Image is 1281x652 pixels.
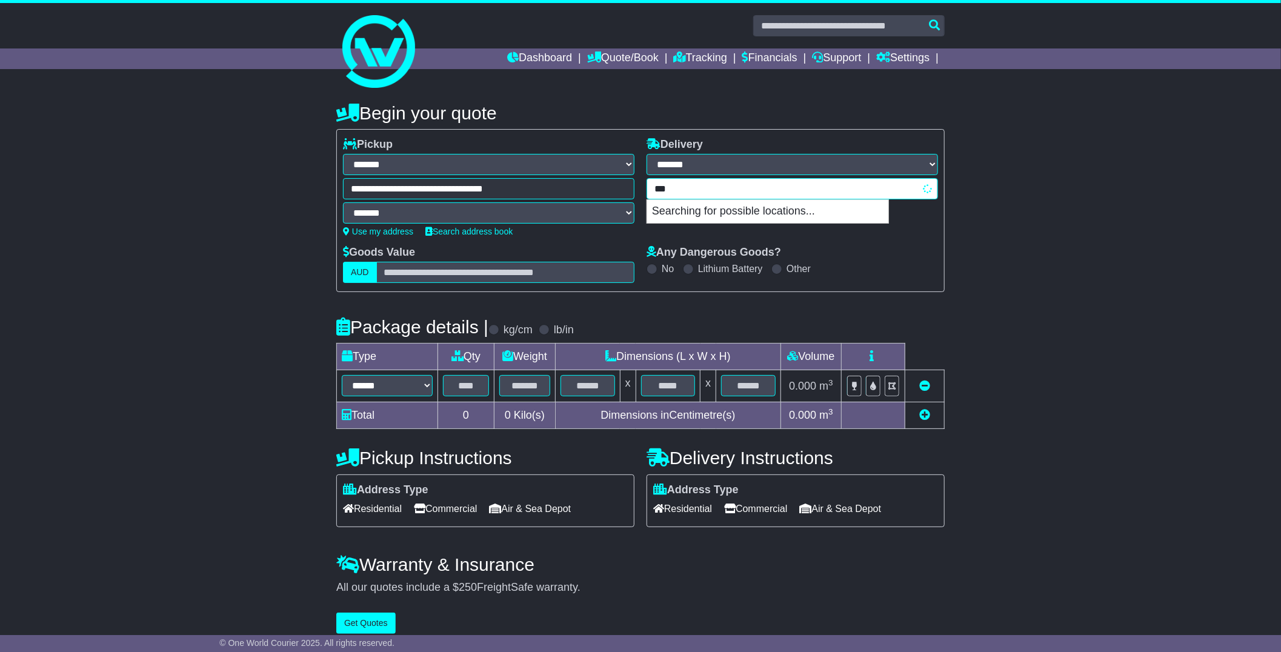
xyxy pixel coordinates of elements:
span: Commercial [724,499,787,518]
span: Air & Sea Depot [800,499,882,518]
td: 0 [438,402,494,428]
button: Get Quotes [336,613,396,634]
span: 0.000 [789,409,816,421]
sup: 3 [828,407,833,416]
p: Searching for possible locations... [647,200,888,223]
h4: Delivery Instructions [647,448,945,468]
sup: 3 [828,378,833,387]
h4: Package details | [336,317,488,337]
td: Kilo(s) [494,402,556,428]
span: m [819,380,833,392]
td: x [700,370,716,402]
td: Volume [780,344,841,370]
label: Lithium Battery [698,263,763,274]
label: Address Type [653,484,739,497]
span: © One World Courier 2025. All rights reserved. [219,638,394,648]
a: Dashboard [507,48,572,69]
span: Residential [653,499,712,518]
a: Settings [876,48,930,69]
a: Remove this item [919,380,930,392]
label: lb/in [554,324,574,337]
td: Dimensions in Centimetre(s) [555,402,780,428]
typeahead: Please provide city [647,178,938,199]
td: Type [337,344,438,370]
a: Search address book [425,227,513,236]
td: Total [337,402,438,428]
label: Pickup [343,138,393,151]
h4: Pickup Instructions [336,448,634,468]
span: 250 [459,581,477,593]
td: Dimensions (L x W x H) [555,344,780,370]
label: Address Type [343,484,428,497]
a: Add new item [919,409,930,421]
span: Commercial [414,499,477,518]
label: Goods Value [343,246,415,259]
span: Air & Sea Depot [490,499,571,518]
label: Other [787,263,811,274]
a: Quote/Book [587,48,659,69]
label: AUD [343,262,377,283]
a: Financials [742,48,797,69]
a: Support [813,48,862,69]
h4: Begin your quote [336,103,945,123]
span: 0 [505,409,511,421]
td: Weight [494,344,556,370]
td: Qty [438,344,494,370]
span: m [819,409,833,421]
a: Use my address [343,227,413,236]
label: Any Dangerous Goods? [647,246,781,259]
td: x [620,370,636,402]
label: kg/cm [504,324,533,337]
label: Delivery [647,138,703,151]
a: Tracking [674,48,727,69]
span: 0.000 [789,380,816,392]
span: Residential [343,499,402,518]
label: No [662,263,674,274]
div: All our quotes include a $ FreightSafe warranty. [336,581,945,594]
h4: Warranty & Insurance [336,554,945,574]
